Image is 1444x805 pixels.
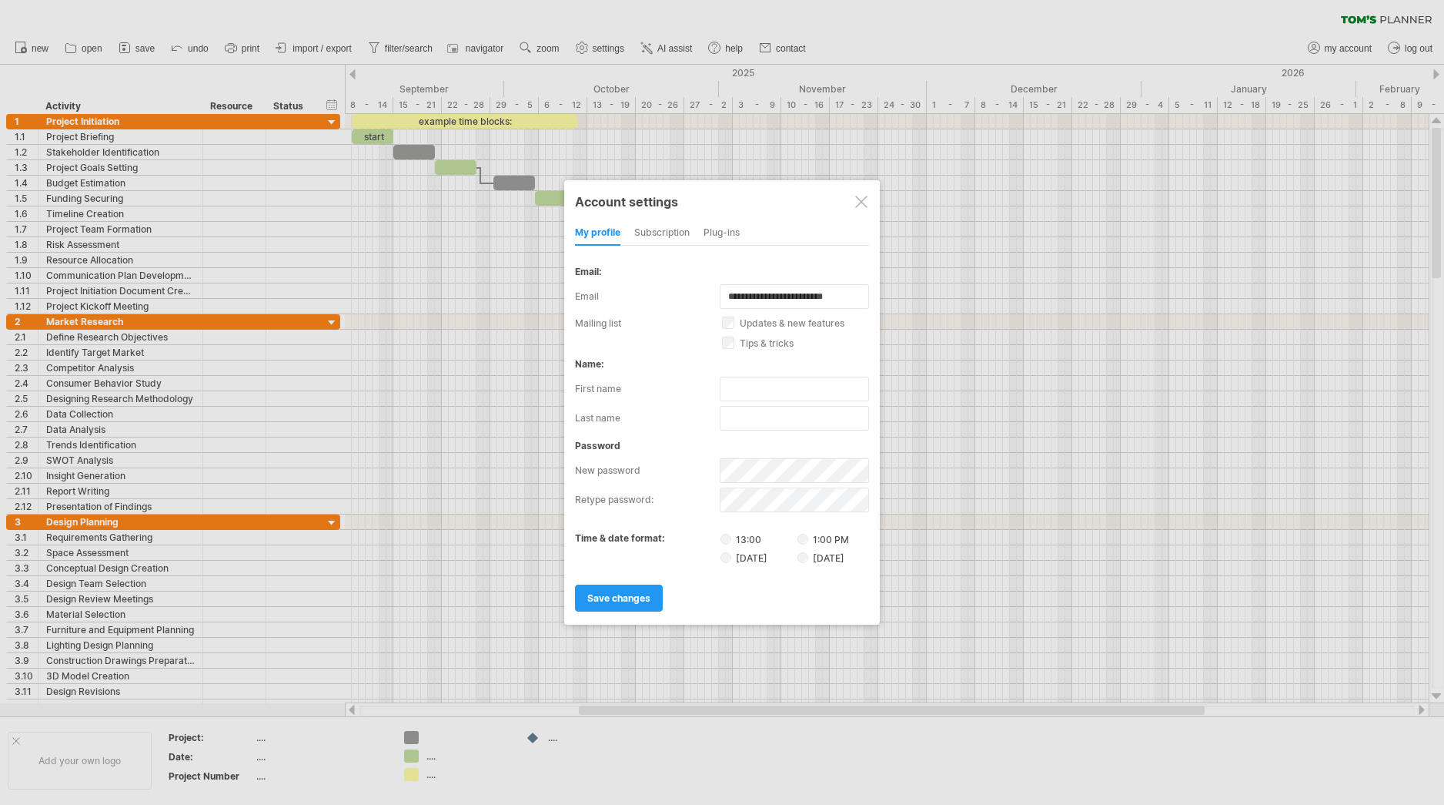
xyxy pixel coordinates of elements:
[722,337,887,349] label: tips & tricks
[575,440,869,451] div: password
[575,406,720,431] label: last name
[720,551,795,564] label: [DATE]
[797,534,808,545] input: 1:00 PM
[797,552,808,563] input: [DATE]
[720,552,731,563] input: [DATE]
[575,532,665,544] label: time & date format:
[797,552,844,564] label: [DATE]
[720,532,795,545] label: 13:00
[575,221,620,246] div: my profile
[575,266,869,277] div: email:
[720,534,731,545] input: 13:00
[575,377,720,401] label: first name
[575,317,722,329] label: mailing list
[575,358,869,370] div: name:
[575,458,720,483] label: new password
[704,221,740,246] div: Plug-ins
[575,585,663,612] a: save changes
[634,221,690,246] div: subscription
[575,488,720,512] label: retype password:
[722,317,887,329] label: updates & new features
[587,592,650,604] span: save changes
[797,534,849,545] label: 1:00 PM
[575,284,720,309] label: email
[575,187,869,215] div: Account settings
